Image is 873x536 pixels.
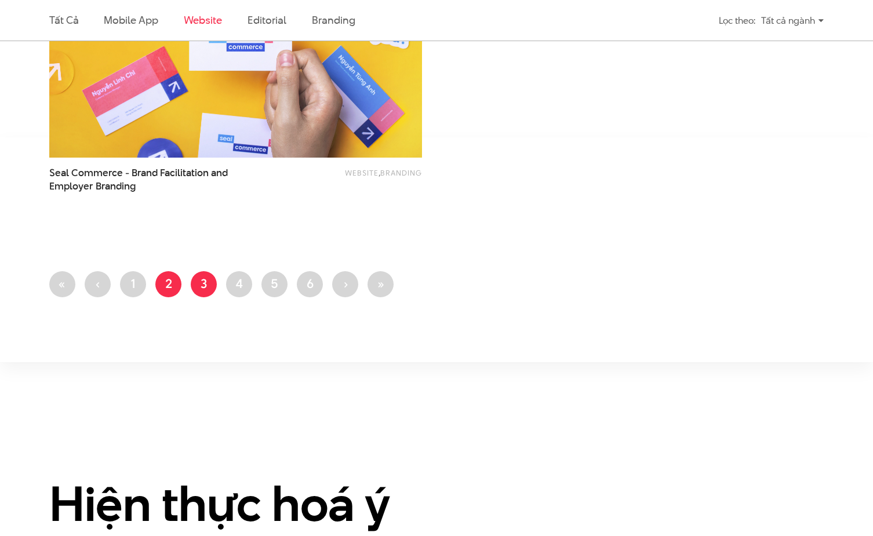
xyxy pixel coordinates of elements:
[261,271,288,297] a: 5
[49,166,254,193] a: Seal Commerce - Brand Facilitation andEmployer Branding
[380,167,422,178] a: Branding
[377,275,384,292] span: »
[312,13,355,27] a: Branding
[49,166,254,193] span: Seal Commerce - Brand Facilitation and
[59,275,66,292] span: «
[191,271,217,297] a: 3
[49,13,78,27] a: Tất cả
[120,271,146,297] a: 1
[96,275,100,292] span: ‹
[719,10,755,31] div: Lọc theo:
[273,166,422,187] div: ,
[104,13,158,27] a: Mobile app
[184,13,222,27] a: Website
[343,275,348,292] span: ›
[297,271,323,297] a: 6
[761,10,824,31] div: Tất cả ngành
[248,13,286,27] a: Editorial
[345,167,379,178] a: Website
[49,180,136,193] span: Employer Branding
[226,271,252,297] a: 4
